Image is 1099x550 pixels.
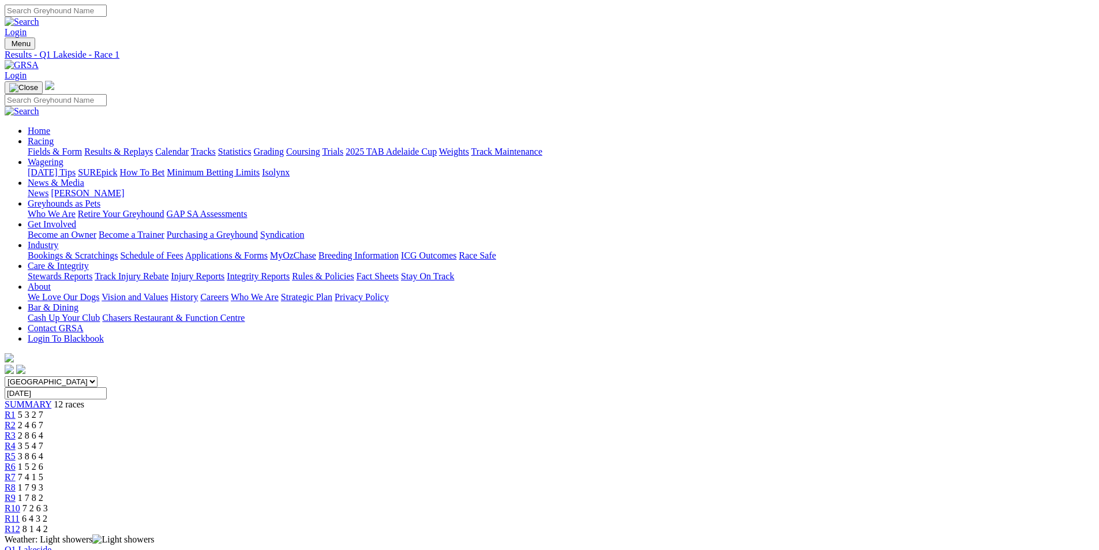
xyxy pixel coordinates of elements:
span: 3 5 4 7 [18,441,43,451]
a: Injury Reports [171,271,224,281]
div: Greyhounds as Pets [28,209,1094,219]
a: ICG Outcomes [401,250,456,260]
img: Search [5,106,39,117]
a: Grading [254,147,284,156]
a: R11 [5,514,20,523]
a: Careers [200,292,228,302]
a: Tracks [191,147,216,156]
span: 2 8 6 4 [18,431,43,440]
a: R5 [5,451,16,461]
a: Greyhounds as Pets [28,199,100,208]
a: Wagering [28,157,63,167]
img: Search [5,17,39,27]
div: Bar & Dining [28,313,1094,323]
a: Stay On Track [401,271,454,281]
img: logo-grsa-white.png [45,81,54,90]
a: Integrity Reports [227,271,290,281]
a: Who We Are [28,209,76,219]
a: GAP SA Assessments [167,209,247,219]
span: Menu [12,39,31,48]
img: Close [9,83,38,92]
a: Home [28,126,50,136]
a: How To Bet [120,167,165,177]
span: Weather: Light showers [5,534,155,544]
button: Toggle navigation [5,81,43,94]
a: Chasers Restaurant & Function Centre [102,313,245,323]
a: R6 [5,462,16,472]
img: facebook.svg [5,365,14,374]
a: R10 [5,503,20,513]
span: 1 5 2 6 [18,462,43,472]
span: 6 4 3 2 [22,514,47,523]
div: About [28,292,1094,302]
span: 1 7 8 2 [18,493,43,503]
div: Industry [28,250,1094,261]
span: 2 4 6 7 [18,420,43,430]
a: Rules & Policies [292,271,354,281]
a: Trials [322,147,343,156]
a: Calendar [155,147,189,156]
a: R7 [5,472,16,482]
a: Login [5,70,27,80]
a: Login To Blackbook [28,334,104,343]
a: Strategic Plan [281,292,332,302]
a: Bar & Dining [28,302,78,312]
a: Results - Q1 Lakeside - Race 1 [5,50,1094,60]
input: Select date [5,387,107,399]
img: GRSA [5,60,39,70]
img: logo-grsa-white.png [5,353,14,362]
span: R8 [5,482,16,492]
div: Racing [28,147,1094,157]
a: [DATE] Tips [28,167,76,177]
span: 8 1 4 2 [22,524,48,534]
a: Contact GRSA [28,323,83,333]
a: Become an Owner [28,230,96,240]
a: [PERSON_NAME] [51,188,124,198]
span: 1 7 9 3 [18,482,43,492]
a: Stewards Reports [28,271,92,281]
a: Racing [28,136,54,146]
a: News [28,188,48,198]
a: Breeding Information [318,250,399,260]
a: Minimum Betting Limits [167,167,260,177]
a: Who We Are [231,292,279,302]
a: Privacy Policy [335,292,389,302]
input: Search [5,94,107,106]
a: Cash Up Your Club [28,313,100,323]
a: About [28,282,51,291]
a: Syndication [260,230,304,240]
img: twitter.svg [16,365,25,374]
a: R3 [5,431,16,440]
span: 7 4 1 5 [18,472,43,482]
a: SUREpick [78,167,117,177]
a: R1 [5,410,16,420]
a: Schedule of Fees [120,250,183,260]
button: Toggle navigation [5,38,35,50]
a: SUMMARY [5,399,51,409]
a: Get Involved [28,219,76,229]
a: R9 [5,493,16,503]
a: Fact Sheets [357,271,399,281]
a: Race Safe [459,250,496,260]
a: Fields & Form [28,147,82,156]
div: Wagering [28,167,1094,178]
a: Become a Trainer [99,230,164,240]
a: MyOzChase [270,250,316,260]
a: Applications & Forms [185,250,268,260]
a: Results & Replays [84,147,153,156]
a: Weights [439,147,469,156]
a: News & Media [28,178,84,188]
div: Get Involved [28,230,1094,240]
a: Isolynx [262,167,290,177]
a: R12 [5,524,20,534]
a: Track Maintenance [471,147,542,156]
